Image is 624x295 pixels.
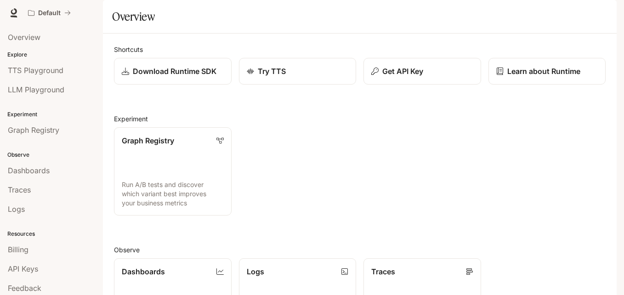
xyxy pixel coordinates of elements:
p: Get API Key [382,66,423,77]
p: Download Runtime SDK [133,66,216,77]
a: Try TTS [239,58,357,85]
p: Run A/B tests and discover which variant best improves your business metrics [122,180,224,208]
h1: Overview [112,7,155,26]
a: Graph RegistryRun A/B tests and discover which variant best improves your business metrics [114,127,232,216]
h2: Observe [114,245,606,255]
a: Learn about Runtime [488,58,606,85]
p: Default [38,9,61,17]
p: Learn about Runtime [507,66,580,77]
button: All workspaces [24,4,75,22]
button: Get API Key [363,58,481,85]
p: Dashboards [122,266,165,277]
h2: Experiment [114,114,606,124]
p: Try TTS [258,66,286,77]
p: Traces [371,266,395,277]
a: Download Runtime SDK [114,58,232,85]
h2: Shortcuts [114,45,606,54]
p: Graph Registry [122,135,174,146]
p: Logs [247,266,264,277]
